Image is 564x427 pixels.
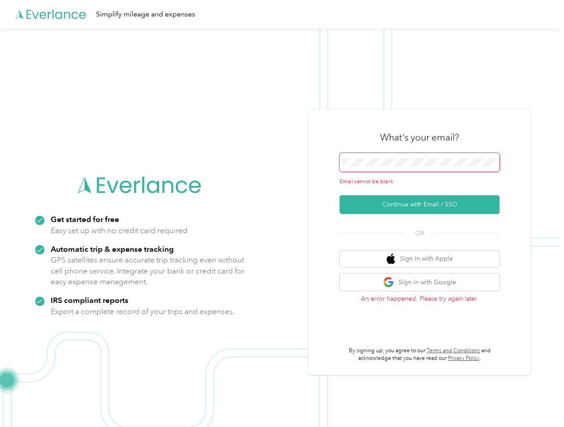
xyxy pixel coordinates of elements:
[51,244,174,254] strong: Automatic trip & expense tracking
[340,178,500,186] div: Email cannot be blank
[380,131,459,144] h3: What's your email?
[448,355,480,362] a: Privacy Policy
[96,9,195,20] div: Simplify mileage and expenses
[340,250,500,268] button: apple logoSign in with Apple
[51,306,235,317] p: Export a complete record of your trips and expenses.
[340,274,500,291] button: google logoSign in with Google
[340,195,500,214] button: Continue with Email / SSO
[427,347,480,354] a: Terms and Conditions
[51,214,119,224] strong: Get started for free
[383,277,394,288] img: google logo
[51,225,188,236] p: Easy set up with no credit card required
[404,229,435,238] span: OR
[340,347,500,363] p: By signing up, you agree to our and acknowledge that you have read our .
[51,295,128,305] strong: IRS compliant reports
[340,294,500,303] p: An error happened. Please try again later.
[51,254,245,287] p: GPS satellites ensure accurate trip tracking even without cell phone service. Integrate your bank...
[387,254,396,265] img: apple logo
